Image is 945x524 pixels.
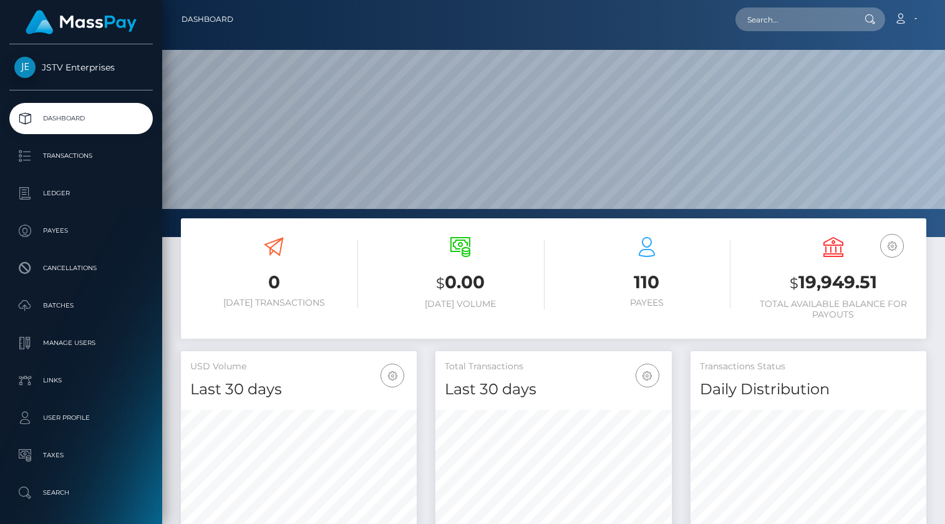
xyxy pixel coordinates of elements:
[700,361,917,373] h5: Transactions Status
[790,274,798,292] small: $
[190,379,407,400] h4: Last 30 days
[9,290,153,321] a: Batches
[190,298,358,308] h6: [DATE] Transactions
[190,361,407,373] h5: USD Volume
[14,409,148,427] p: User Profile
[9,402,153,434] a: User Profile
[9,140,153,172] a: Transactions
[377,270,545,296] h3: 0.00
[445,379,662,400] h4: Last 30 days
[9,62,153,73] span: JSTV Enterprises
[14,296,148,315] p: Batches
[377,299,545,309] h6: [DATE] Volume
[14,184,148,203] p: Ledger
[9,103,153,134] a: Dashboard
[749,299,917,320] h6: Total Available Balance for Payouts
[9,365,153,396] a: Links
[749,270,917,296] h3: 19,949.51
[9,440,153,471] a: Taxes
[9,253,153,284] a: Cancellations
[14,57,36,78] img: JSTV Enterprises
[563,298,731,308] h6: Payees
[14,371,148,390] p: Links
[700,379,917,400] h4: Daily Distribution
[436,274,445,292] small: $
[26,10,137,34] img: MassPay Logo
[445,361,662,373] h5: Total Transactions
[9,215,153,246] a: Payees
[563,270,731,294] h3: 110
[190,270,358,294] h3: 0
[14,446,148,465] p: Taxes
[14,109,148,128] p: Dashboard
[735,7,853,31] input: Search...
[9,477,153,508] a: Search
[14,334,148,352] p: Manage Users
[14,221,148,240] p: Payees
[14,259,148,278] p: Cancellations
[9,327,153,359] a: Manage Users
[182,6,233,32] a: Dashboard
[14,147,148,165] p: Transactions
[14,483,148,502] p: Search
[9,178,153,209] a: Ledger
